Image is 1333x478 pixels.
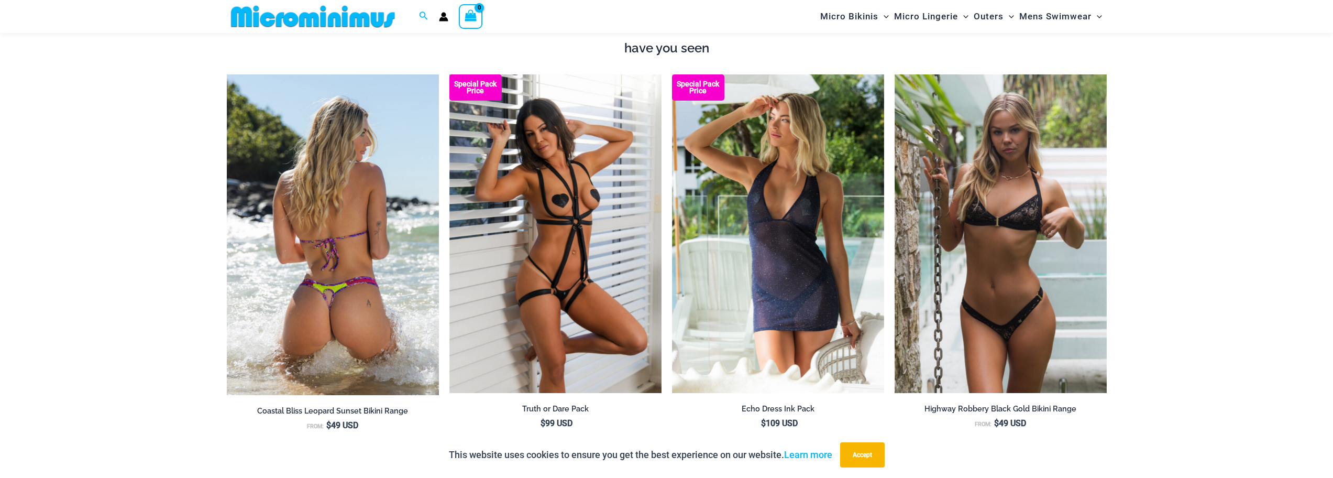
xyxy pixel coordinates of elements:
bdi: 109 USD [761,418,798,428]
p: This website uses cookies to ensure you get the best experience on our website. [449,447,832,463]
img: Highway Robbery Black Gold 359 Clip Top 439 Clip Bottom 01v2 [895,74,1107,393]
a: Highway Robbery Black Gold 359 Clip Top 439 Clip Bottom 01v2Highway Robbery Black Gold 359 Clip T... [895,74,1107,393]
h4: have you seen [227,41,1107,56]
bdi: 49 USD [994,418,1026,428]
b: Special Pack Price [672,81,724,94]
bdi: 49 USD [326,420,358,430]
span: $ [541,418,545,428]
img: MM SHOP LOGO FLAT [227,5,399,28]
img: Echo Ink 5671 Dress 682 Thong 07 [672,74,884,393]
h2: Echo Dress Ink Pack [672,404,884,414]
b: Special Pack Price [449,81,502,94]
h2: Truth or Dare Pack [449,404,662,414]
h2: Coastal Bliss Leopard Sunset Bikini Range [227,406,439,416]
img: Truth or Dare Black 1905 Bodysuit 611 Micro 07 [449,74,662,393]
span: $ [761,418,766,428]
a: Coastal Bliss Leopard Sunset 3171 Tri Top 4371 Thong Bikini 06Coastal Bliss Leopard Sunset 3171 T... [227,74,439,395]
span: $ [326,420,331,430]
a: Highway Robbery Black Gold Bikini Range [895,404,1107,418]
span: From: [307,423,324,430]
img: Coastal Bliss Leopard Sunset 3171 Tri Top 4371 Thong Bikini 07v2 [227,74,439,395]
bdi: 99 USD [541,418,572,428]
button: Accept [840,442,885,468]
a: Truth or Dare Pack [449,404,662,418]
a: Coastal Bliss Leopard Sunset Bikini Range [227,406,439,420]
a: Echo Dress Ink Pack [672,404,884,418]
span: $ [994,418,999,428]
span: From: [975,421,992,428]
h2: Highway Robbery Black Gold Bikini Range [895,404,1107,414]
a: Truth or Dare Black 1905 Bodysuit 611 Micro 07 Truth or Dare Black 1905 Bodysuit 611 Micro 06Trut... [449,74,662,393]
a: Echo Ink 5671 Dress 682 Thong 07 Echo Ink 5671 Dress 682 Thong 08Echo Ink 5671 Dress 682 Thong 08 [672,74,884,393]
a: Learn more [784,449,832,460]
